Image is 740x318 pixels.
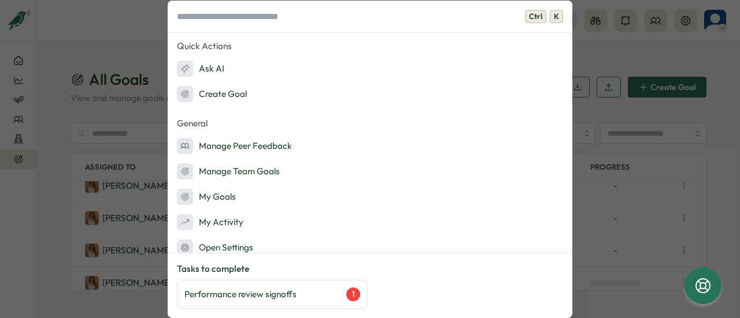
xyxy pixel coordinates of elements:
[177,214,243,230] div: My Activity
[168,134,572,158] button: Manage Peer Feedback
[168,83,572,106] button: Create Goal
[525,10,546,24] span: Ctrl
[168,236,572,259] button: Open Settings
[168,160,572,183] button: Manage Team Goals
[550,10,563,24] span: K
[168,211,572,234] button: My Activity
[177,61,224,77] div: Ask AI
[177,163,280,179] div: Manage Team Goals
[177,138,292,154] div: Manage Peer Feedback
[177,86,247,102] div: Create Goal
[168,185,572,208] button: My Goals
[346,287,360,301] div: 1
[168,57,572,80] button: Ask AI
[177,240,253,256] div: Open Settings
[168,115,572,132] p: General
[177,263,563,275] p: Tasks to complete
[177,189,236,205] div: My Goals
[168,38,572,55] p: Quick Actions
[184,288,297,301] p: Performance review signoffs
